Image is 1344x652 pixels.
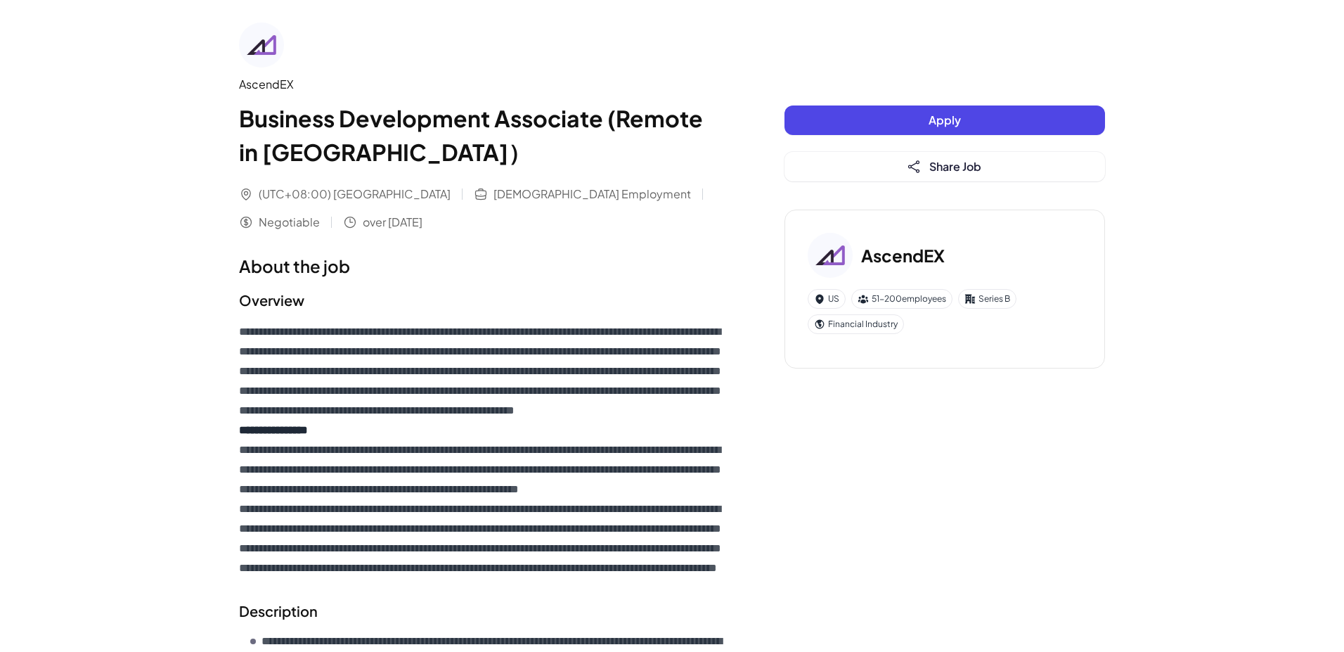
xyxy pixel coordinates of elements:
h3: AscendEX [861,243,945,268]
span: (UTC+08:00) [GEOGRAPHIC_DATA] [259,186,451,203]
span: Negotiable [259,214,320,231]
span: Apply [929,113,961,127]
h2: Description [239,601,728,622]
button: Apply [784,106,1105,135]
span: over [DATE] [363,214,422,231]
div: 51-200 employees [851,289,952,309]
div: Series B [958,289,1016,309]
h1: About the job [239,253,728,279]
div: US [808,289,846,309]
h1: Business Development Associate (Remote in [GEOGRAPHIC_DATA]） [239,101,728,169]
img: As [239,23,284,68]
div: AscendEX [239,76,728,93]
h2: Overview [239,290,728,311]
span: Share Job [929,159,981,174]
button: Share Job [784,152,1105,181]
span: [DEMOGRAPHIC_DATA] Employment [493,186,691,203]
img: As [808,233,853,278]
div: Financial Industry [808,314,904,334]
